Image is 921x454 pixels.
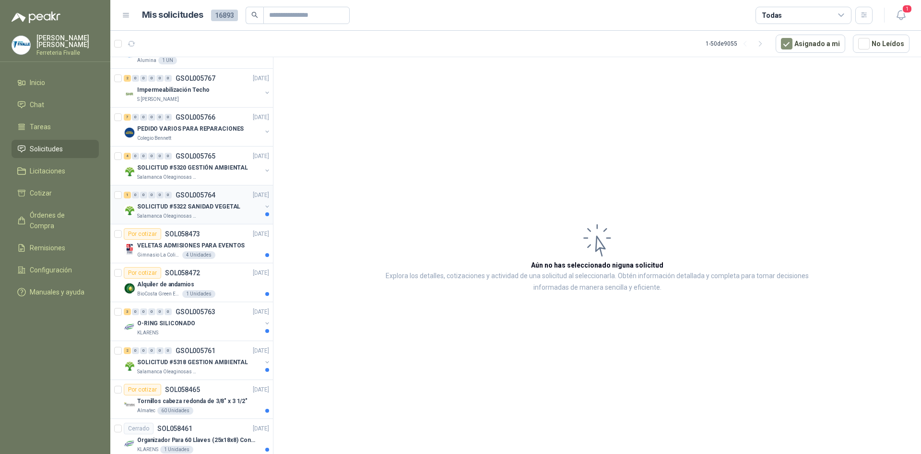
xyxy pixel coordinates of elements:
[165,308,172,315] div: 0
[12,96,99,114] a: Chat
[176,153,215,160] p: GSOL005765
[156,75,164,82] div: 0
[124,88,135,99] img: Company Logo
[124,308,131,315] div: 3
[137,397,248,406] p: Tornillos cabeza redonda de 3/8" x 3 1/2"
[156,192,164,198] div: 0
[211,10,238,21] span: 16893
[148,192,155,198] div: 0
[137,96,179,103] p: S [PERSON_NAME]
[165,231,200,237] p: SOL058473
[124,282,135,294] img: Company Logo
[36,35,99,48] p: [PERSON_NAME] [PERSON_NAME]
[137,173,198,181] p: Salamanca Oleaginosas SAS
[124,111,271,142] a: 7 0 0 0 0 0 GSOL005766[DATE] Company LogoPEDIDO VARIOS PARA REPARACIONESColegio Bennett
[165,192,172,198] div: 0
[124,73,271,103] a: 2 0 0 0 0 0 GSOL005767[DATE] Company LogoImpermeabilización TechoS [PERSON_NAME]
[137,57,156,64] p: Alumina
[156,308,164,315] div: 0
[132,153,139,160] div: 0
[124,345,271,376] a: 2 0 0 0 0 0 GSOL005761[DATE] Company LogoSOLICITUD #5318 GESTION AMBIENTALSalamanca Oleaginosas SAS
[156,347,164,354] div: 0
[176,75,215,82] p: GSOL005767
[124,360,135,372] img: Company Logo
[165,75,172,82] div: 0
[140,75,147,82] div: 0
[124,150,271,181] a: 4 0 0 0 0 0 GSOL005765[DATE] Company LogoSOLICITUD #5320 GESTIÓN AMBIENTALSalamanca Oleaginosas SAS
[124,153,131,160] div: 4
[137,124,244,134] p: PEDIDO VARIOS PARA REPARACIONES
[137,446,158,454] p: KLARENS
[253,424,269,433] p: [DATE]
[30,99,44,110] span: Chat
[124,114,131,121] div: 7
[148,153,155,160] div: 0
[124,438,135,450] img: Company Logo
[253,191,269,200] p: [DATE]
[124,244,135,255] img: Company Logo
[12,283,99,301] a: Manuales y ayuda
[132,192,139,198] div: 0
[165,386,200,393] p: SOL058465
[124,205,135,216] img: Company Logo
[110,380,273,419] a: Por cotizarSOL058465[DATE] Company LogoTornillos cabeza redonda de 3/8" x 3 1/2"Almatec60 Unidades
[110,263,273,302] a: Por cotizarSOL058472[DATE] Company LogoAlquiler de andamiosBioCosta Green Energy S.A.S1 Unidades
[902,4,912,13] span: 1
[137,329,158,337] p: KLARENS
[124,228,161,240] div: Por cotizar
[124,399,135,411] img: Company Logo
[30,144,63,154] span: Solicitudes
[140,308,147,315] div: 0
[158,57,177,64] div: 1 UN
[132,347,139,354] div: 0
[148,114,155,121] div: 0
[124,127,135,138] img: Company Logo
[124,384,161,395] div: Por cotizar
[137,241,245,250] p: VELETAS ADMISIONES PARA EVENTOS
[124,347,131,354] div: 2
[124,192,131,198] div: 1
[148,308,155,315] div: 0
[36,50,99,56] p: Ferreteria Fivalle
[124,306,271,337] a: 3 0 0 0 0 0 GSOL005763[DATE] Company LogoO-RING SILICONADOKLARENS
[253,269,269,278] p: [DATE]
[12,162,99,180] a: Licitaciones
[137,436,257,445] p: Organizador Para 60 Llaves (25x18x8) Con Cerradura
[137,319,195,328] p: O-RING SILICONADO
[137,358,248,367] p: SOLICITUD #5318 GESTION AMBIENTAL
[30,122,51,132] span: Tareas
[12,118,99,136] a: Tareas
[110,224,273,263] a: Por cotizarSOL058473[DATE] Company LogoVELETAS ADMISIONES PARA EVENTOSGimnasio La Colina4 Unidades
[137,251,180,259] p: Gimnasio La Colina
[253,346,269,356] p: [DATE]
[148,347,155,354] div: 0
[137,280,194,289] p: Alquiler de andamios
[124,189,271,220] a: 1 0 0 0 0 0 GSOL005764[DATE] Company LogoSOLICITUD #5322 SANIDAD VEGETALSalamanca Oleaginosas SAS
[182,290,215,298] div: 1 Unidades
[137,290,180,298] p: BioCosta Green Energy S.A.S
[124,423,153,434] div: Cerrado
[176,192,215,198] p: GSOL005764
[30,243,65,253] span: Remisiones
[157,407,193,415] div: 60 Unidades
[176,308,215,315] p: GSOL005763
[30,265,72,275] span: Configuración
[176,347,215,354] p: GSOL005761
[142,8,203,22] h1: Mis solicitudes
[156,114,164,121] div: 0
[12,184,99,202] a: Cotizar
[30,287,84,297] span: Manuales y ayuda
[253,152,269,161] p: [DATE]
[369,270,825,294] p: Explora los detalles, cotizaciones y actividad de una solicitud al seleccionarla. Obtén informaci...
[132,114,139,121] div: 0
[253,113,269,122] p: [DATE]
[137,86,210,95] p: Impermeabilización Techo
[30,166,65,176] span: Licitaciones
[156,153,164,160] div: 0
[182,251,215,259] div: 4 Unidades
[165,270,200,276] p: SOL058472
[30,188,52,198] span: Cotizar
[776,35,845,53] button: Asignado a mi
[137,163,248,172] p: SOLICITUD #5320 GESTIÓN AMBIENTAL
[165,347,172,354] div: 0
